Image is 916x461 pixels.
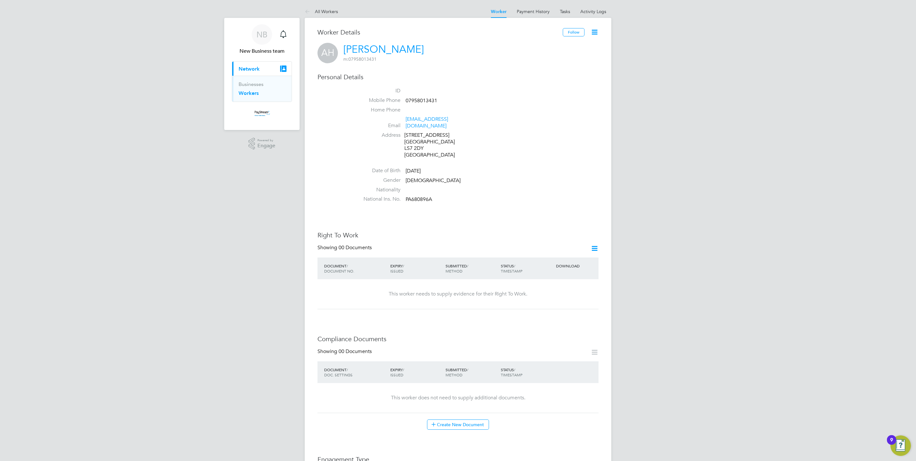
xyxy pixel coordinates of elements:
[343,56,377,62] span: 07958013431
[499,260,554,277] div: STATUS
[356,88,401,94] label: ID
[256,30,267,39] span: NB
[356,97,401,104] label: Mobile Phone
[356,167,401,174] label: Date of Birth
[406,97,437,104] span: 07958013431
[403,263,404,268] span: /
[563,28,584,36] button: Follow
[499,364,554,380] div: STATUS
[580,9,606,14] a: Activity Logs
[317,348,373,355] div: Showing
[404,132,465,158] div: [STREET_ADDRESS] [GEOGRAPHIC_DATA] LS7 2DY [GEOGRAPHIC_DATA]
[324,291,592,297] div: This worker needs to supply evidence for their Right To Work.
[890,435,911,456] button: Open Resource Center, 9 new notifications
[317,73,599,81] h3: Personal Details
[239,66,260,72] span: Network
[389,364,444,380] div: EXPIRY
[317,231,599,239] h3: Right To Work
[317,335,599,343] h3: Compliance Documents
[501,372,523,377] span: TIMESTAMP
[232,47,292,55] span: New Business team
[491,9,507,14] a: Worker
[323,364,389,380] div: DOCUMENT
[224,18,300,130] nav: Main navigation
[356,187,401,193] label: Nationality
[446,268,462,273] span: METHOD
[356,177,401,184] label: Gender
[324,395,592,401] div: This worker does not need to supply additional documents.
[343,43,424,56] a: [PERSON_NAME]
[514,367,515,372] span: /
[514,263,515,268] span: /
[406,168,421,174] span: [DATE]
[343,56,348,62] span: m:
[390,372,403,377] span: ISSUED
[427,419,489,430] button: Create New Document
[389,260,444,277] div: EXPIRY
[248,138,276,150] a: Powered byEngage
[257,143,275,149] span: Engage
[356,107,401,113] label: Home Phone
[467,367,468,372] span: /
[232,76,292,102] div: Network
[406,116,448,129] a: [EMAIL_ADDRESS][DOMAIN_NAME]
[356,132,401,139] label: Address
[339,244,372,251] span: 00 Documents
[554,260,599,272] div: DOWNLOAD
[347,367,348,372] span: /
[403,367,404,372] span: /
[560,9,570,14] a: Tasks
[339,348,372,355] span: 00 Documents
[356,196,401,203] label: National Ins. No.
[390,268,403,273] span: ISSUED
[305,9,338,14] a: All Workers
[356,122,401,129] label: Email
[467,263,468,268] span: /
[239,81,263,87] a: Businesses
[317,43,338,63] span: AH
[232,62,292,76] button: Network
[317,244,373,251] div: Showing
[239,90,259,96] a: Workers
[324,372,353,377] span: DOC. SETTINGS
[232,24,292,55] a: NBNew Business team
[232,108,292,119] a: Go to home page
[347,263,348,268] span: /
[501,268,523,273] span: TIMESTAMP
[444,260,499,277] div: SUBMITTED
[323,260,389,277] div: DOCUMENT
[251,108,273,119] img: paystream-logo-retina.png
[324,268,354,273] span: DOCUMENT NO.
[406,196,432,203] span: PA680896A
[517,9,550,14] a: Payment History
[444,364,499,380] div: SUBMITTED
[257,138,275,143] span: Powered by
[406,177,461,184] span: [DEMOGRAPHIC_DATA]
[446,372,462,377] span: METHOD
[317,28,563,36] h3: Worker Details
[890,440,893,448] div: 9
